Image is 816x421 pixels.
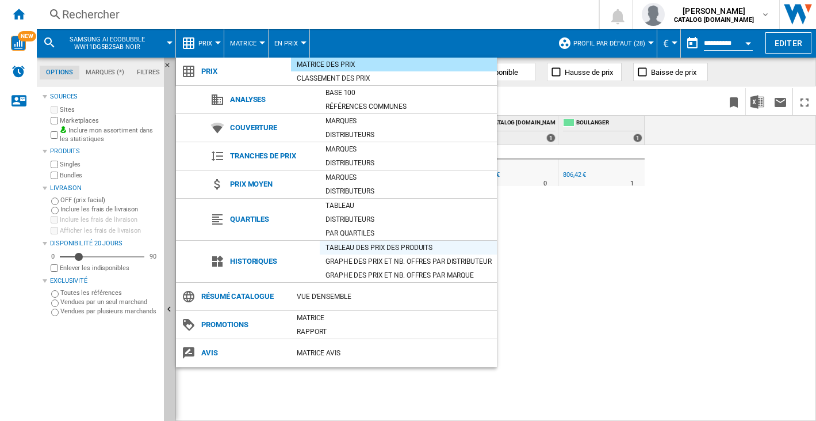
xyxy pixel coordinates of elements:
div: Matrice AVIS [291,347,497,359]
span: Tranches de prix [224,148,320,164]
div: Matrice des prix [291,59,497,70]
span: Couverture [224,120,320,136]
div: Tableau [320,200,497,211]
div: Classement des prix [291,73,497,84]
div: Matrice [291,312,497,324]
span: Prix moyen [224,176,320,192]
div: Vue d'ensemble [291,291,497,302]
div: Rapport [291,326,497,337]
div: Tableau des prix des produits [320,242,497,253]
div: Graphe des prix et nb. offres par distributeur [320,256,497,267]
div: Marques [320,143,497,155]
div: Marques [320,115,497,127]
div: Par quartiles [320,227,497,239]
div: Distributeurs [320,185,497,197]
div: Distributeurs [320,157,497,169]
span: Résumé catalogue [196,289,291,305]
div: Références communes [320,101,497,112]
div: Graphe des prix et nb. offres par marque [320,270,497,281]
span: Historiques [224,253,320,270]
div: Distributeurs [320,214,497,225]
span: Quartiles [224,211,320,227]
div: Distributeurs [320,129,497,141]
span: Analyses [224,92,320,108]
span: Avis [196,345,291,361]
div: Marques [320,172,497,183]
span: Prix [196,63,291,79]
div: Base 100 [320,87,497,98]
span: Promotions [196,317,291,333]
